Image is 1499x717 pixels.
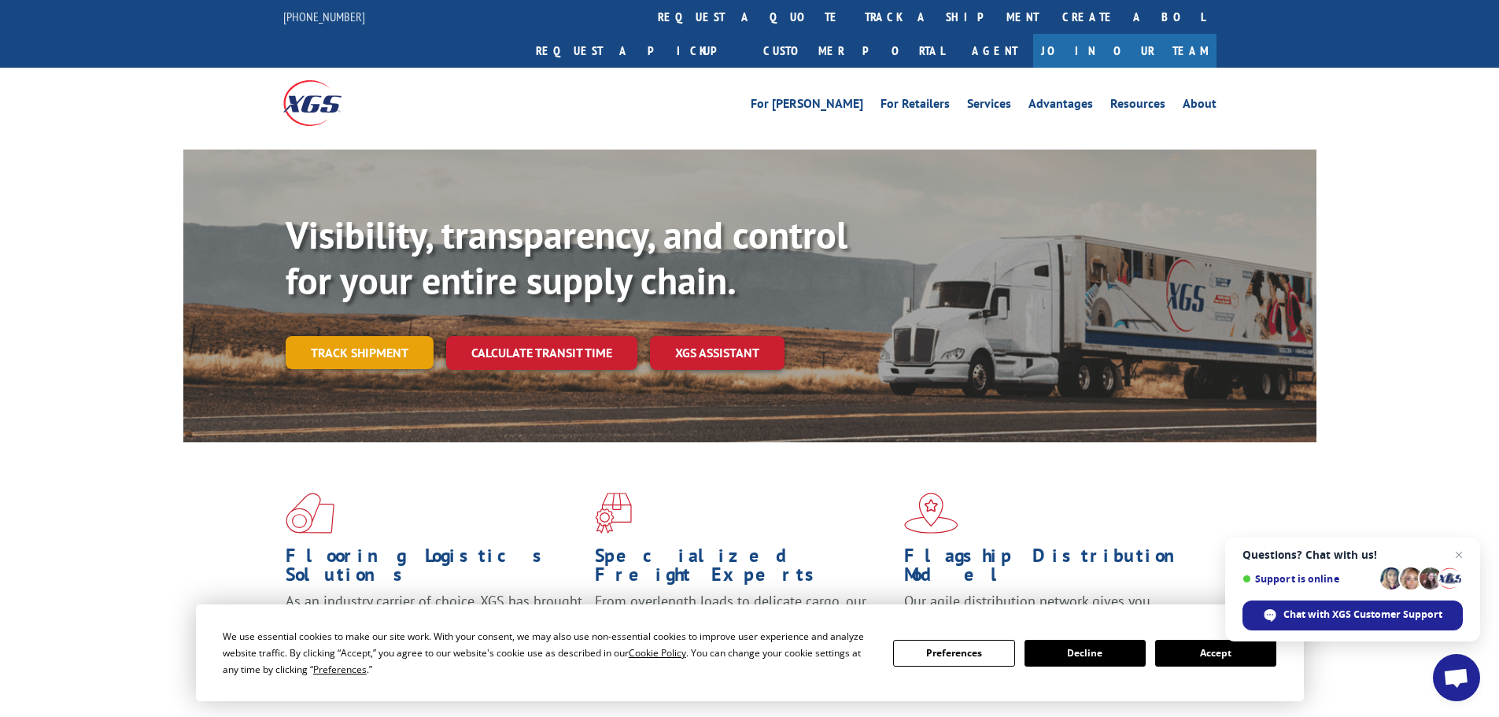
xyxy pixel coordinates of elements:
div: Open chat [1433,654,1480,701]
a: XGS ASSISTANT [650,336,785,370]
button: Preferences [893,640,1014,667]
a: Advantages [1028,98,1093,115]
p: From overlength loads to delicate cargo, our experienced staff knows the best way to move your fr... [595,592,892,662]
h1: Specialized Freight Experts [595,546,892,592]
a: Track shipment [286,336,434,369]
b: Visibility, transparency, and control for your entire supply chain. [286,210,847,305]
span: Questions? Chat with us! [1242,549,1463,561]
span: Support is online [1242,573,1375,585]
div: Chat with XGS Customer Support [1242,601,1463,630]
a: Resources [1110,98,1165,115]
h1: Flooring Logistics Solutions [286,546,583,592]
span: As an industry carrier of choice, XGS has brought innovation and dedication to flooring logistics... [286,592,582,648]
span: Preferences [313,663,367,676]
a: Join Our Team [1033,34,1217,68]
a: For [PERSON_NAME] [751,98,863,115]
img: xgs-icon-total-supply-chain-intelligence-red [286,493,334,534]
span: Close chat [1449,545,1468,564]
a: Customer Portal [751,34,956,68]
div: We use essential cookies to make our site work. With your consent, we may also use non-essential ... [223,628,874,678]
h1: Flagship Distribution Model [904,546,1202,592]
button: Accept [1155,640,1276,667]
a: Services [967,98,1011,115]
button: Decline [1025,640,1146,667]
img: xgs-icon-flagship-distribution-model-red [904,493,958,534]
span: Cookie Policy [629,646,686,660]
div: Cookie Consent Prompt [196,604,1304,701]
a: [PHONE_NUMBER] [283,9,365,24]
a: Calculate transit time [446,336,637,370]
a: For Retailers [881,98,950,115]
a: Request a pickup [524,34,751,68]
span: Chat with XGS Customer Support [1283,608,1442,622]
a: About [1183,98,1217,115]
img: xgs-icon-focused-on-flooring-red [595,493,632,534]
span: Our agile distribution network gives you nationwide inventory management on demand. [904,592,1194,629]
a: Agent [956,34,1033,68]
